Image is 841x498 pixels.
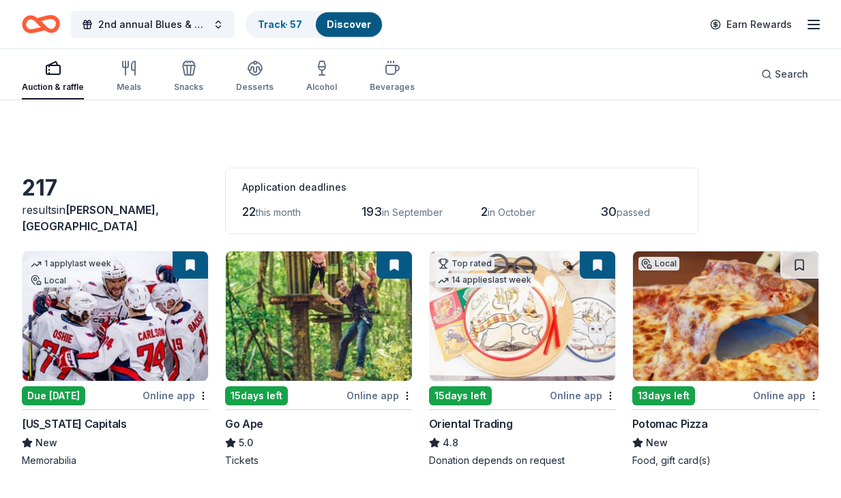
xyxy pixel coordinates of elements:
a: Image for Oriental TradingTop rated14 applieslast week15days leftOnline appOriental Trading4.8Don... [429,251,616,467]
div: 15 days left [225,386,288,405]
span: Search [775,66,808,82]
div: Desserts [236,82,274,93]
span: passed [617,206,650,218]
div: Online app [550,387,616,404]
a: Track· 57 [258,18,302,30]
div: Online app [346,387,413,404]
button: Beverages [370,55,415,99]
span: in [22,203,159,233]
span: in October [488,206,535,218]
img: Image for Go Ape [226,251,411,381]
div: Top rated [435,257,495,270]
a: Image for Potomac PizzaLocal13days leftOnline appPotomac PizzaNewFood, gift card(s) [632,251,819,467]
span: 2nd annual Blues & Brews Charity Crab Feast [98,16,207,33]
div: Meals [117,82,141,93]
div: Application deadlines [242,179,681,196]
div: Due [DATE] [22,386,85,405]
button: 2nd annual Blues & Brews Charity Crab Feast [71,11,235,38]
div: Local [28,274,69,287]
div: 13 days left [632,386,695,405]
button: Snacks [174,55,203,99]
button: Search [750,61,819,88]
span: 193 [362,204,382,219]
div: Local [638,257,679,270]
div: 14 applies last week [435,273,534,287]
div: Oriental Trading [429,416,513,432]
div: Snacks [174,82,203,93]
span: New [646,435,668,451]
div: Alcohol [306,82,337,93]
span: 30 [600,204,617,219]
div: 217 [22,174,209,202]
div: Memorabilia [22,454,209,467]
button: Desserts [236,55,274,99]
span: this month [256,206,301,218]
button: Track· 57Discover [246,11,383,38]
button: Alcohol [306,55,337,99]
div: Online app [143,387,209,404]
a: Home [22,8,60,40]
div: Food, gift card(s) [632,454,819,467]
div: Potomac Pizza [632,416,708,432]
span: in September [382,206,443,218]
a: Discover [327,18,371,30]
span: New [35,435,57,451]
img: Image for Washington Capitals [23,251,208,381]
span: 4.8 [443,435,458,451]
a: Image for Washington Capitals1 applylast weekLocalDue [DATE]Online app[US_STATE] CapitalsNewMemor... [22,251,209,467]
div: 1 apply last week [28,257,114,271]
button: Auction & raffle [22,55,84,99]
span: [PERSON_NAME], [GEOGRAPHIC_DATA] [22,203,159,233]
span: 22 [242,204,256,219]
div: [US_STATE] Capitals [22,416,126,432]
div: Beverages [370,82,415,93]
img: Image for Oriental Trading [430,251,615,381]
span: 5.0 [239,435,253,451]
img: Image for Potomac Pizza [633,251,818,381]
button: Meals [117,55,141,99]
a: Earn Rewards [702,12,800,37]
div: 15 days left [429,386,492,405]
div: Tickets [225,454,412,467]
div: Go Ape [225,416,263,432]
div: Donation depends on request [429,454,616,467]
span: 2 [481,204,488,219]
div: results [22,202,209,234]
a: Image for Go Ape15days leftOnline appGo Ape5.0Tickets [225,251,412,467]
div: Online app [753,387,819,404]
div: Auction & raffle [22,82,84,93]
